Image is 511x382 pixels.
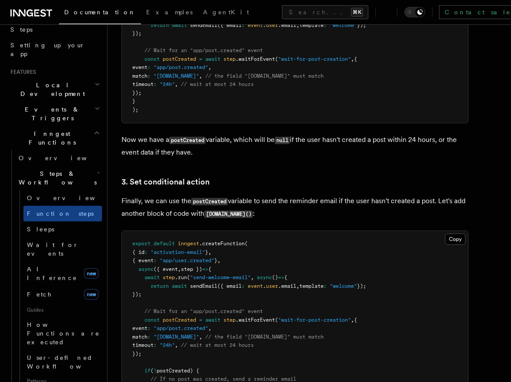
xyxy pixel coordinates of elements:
[144,308,263,314] span: // Wait for an "app/post.created" event
[7,13,102,37] a: Leveraging Steps
[147,325,151,331] span: :
[357,22,366,28] span: });
[266,22,278,28] span: user
[299,22,324,28] span: template
[19,155,108,161] span: Overview
[132,249,144,255] span: { id
[278,283,296,289] span: .email
[245,240,248,247] span: (
[248,22,263,28] span: event
[217,22,242,28] span: ({ email
[278,317,351,323] span: "wait-for-post-creation"
[7,126,102,150] button: Inngest Functions
[217,283,242,289] span: ({ email
[147,334,151,340] span: :
[203,9,249,16] span: AgentKit
[132,81,154,87] span: timeout
[296,283,299,289] span: ,
[84,289,98,300] span: new
[445,234,465,245] button: Copy
[15,150,102,166] a: Overview
[144,47,263,53] span: // Wait for an "app/post.created" event
[190,283,217,289] span: sendEmail
[154,240,175,247] span: default
[163,274,175,280] span: step
[7,102,102,126] button: Events & Triggers
[330,22,357,28] span: "welcome"
[272,274,278,280] span: ()
[23,261,102,286] a: AI Inferencenew
[208,249,211,255] span: ,
[132,90,141,96] span: });
[205,56,220,62] span: await
[205,334,324,340] span: // the field "[DOMAIN_NAME]" must match
[151,249,205,255] span: "activation-email"
[160,342,175,348] span: "24h"
[223,56,236,62] span: step
[217,257,220,263] span: ,
[23,221,102,237] a: Sleeps
[351,56,354,62] span: ,
[27,266,77,281] span: AI Inference
[208,266,211,272] span: {
[154,325,208,331] span: "app/post.created"
[251,274,254,280] span: ,
[278,274,284,280] span: =>
[151,22,169,28] span: return
[27,241,79,257] span: Wait for events
[257,274,272,280] span: async
[144,317,160,323] span: const
[27,291,52,298] span: Fetch
[275,317,278,323] span: (
[284,274,287,280] span: {
[175,274,187,280] span: .run
[190,22,217,28] span: sendEmail
[132,342,154,348] span: timeout
[23,350,102,374] a: User-defined Workflows
[181,266,202,272] span: step })
[7,69,36,76] span: Features
[144,249,147,255] span: :
[163,56,196,62] span: postCreated
[236,56,275,62] span: .waitForEvent
[204,211,253,218] code: [DOMAIN_NAME]()
[132,98,135,104] span: }
[64,9,136,16] span: Documentation
[132,30,141,36] span: });
[330,283,357,289] span: "welcome"
[172,22,187,28] span: await
[275,137,290,144] code: null
[357,283,366,289] span: });
[132,291,141,297] span: });
[154,334,199,340] span: "[DOMAIN_NAME]"
[7,37,102,62] a: Setting up your app
[147,73,151,79] span: :
[160,81,175,87] span: "24h"
[132,325,147,331] span: event
[7,105,95,122] span: Events & Triggers
[154,257,157,263] span: :
[27,321,100,346] span: How Functions are executed
[144,274,160,280] span: await
[151,376,296,382] span: // If no post was created, send a reminder email
[242,283,245,289] span: :
[205,317,220,323] span: await
[208,64,211,70] span: ,
[141,3,198,23] a: Examples
[404,7,425,17] button: Toggle dark mode
[132,240,151,247] span: export
[199,73,202,79] span: ,
[236,317,275,323] span: .waitForEvent
[205,73,324,79] span: // the field "[DOMAIN_NAME]" must match
[144,56,160,62] span: const
[199,56,202,62] span: =
[199,334,202,340] span: ,
[263,283,266,289] span: .
[132,73,147,79] span: match
[175,81,178,87] span: ,
[190,274,251,280] span: "send-welcome-email"
[10,42,85,57] span: Setting up your app
[154,342,157,348] span: :
[175,342,178,348] span: ,
[324,283,327,289] span: :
